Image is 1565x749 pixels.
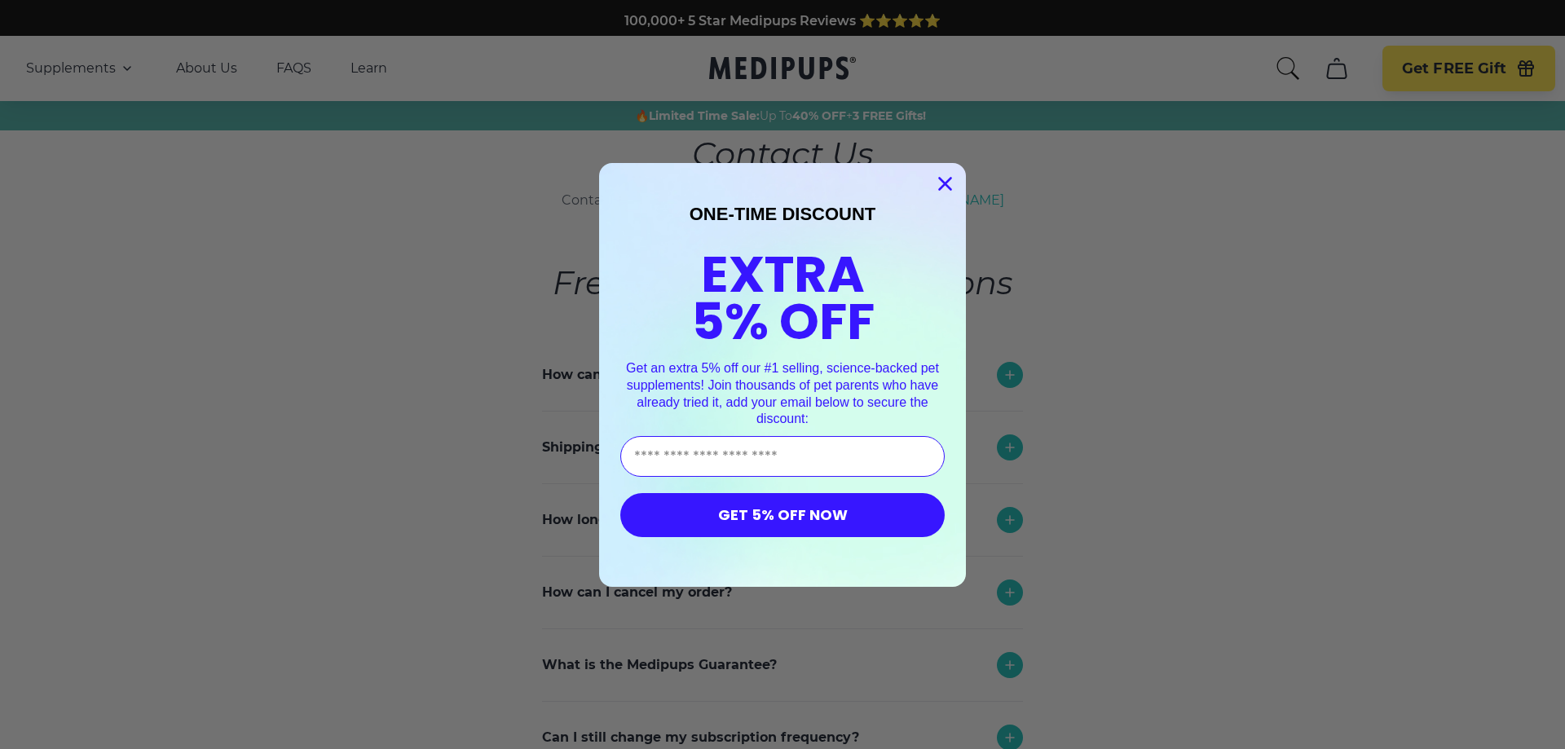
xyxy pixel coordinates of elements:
button: Close dialog [931,170,959,198]
button: GET 5% OFF NOW [620,493,945,537]
span: EXTRA [701,239,865,310]
span: Get an extra 5% off our #1 selling, science-backed pet supplements! Join thousands of pet parents... [626,361,939,425]
span: ONE-TIME DISCOUNT [690,204,876,224]
span: 5% OFF [691,286,875,357]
